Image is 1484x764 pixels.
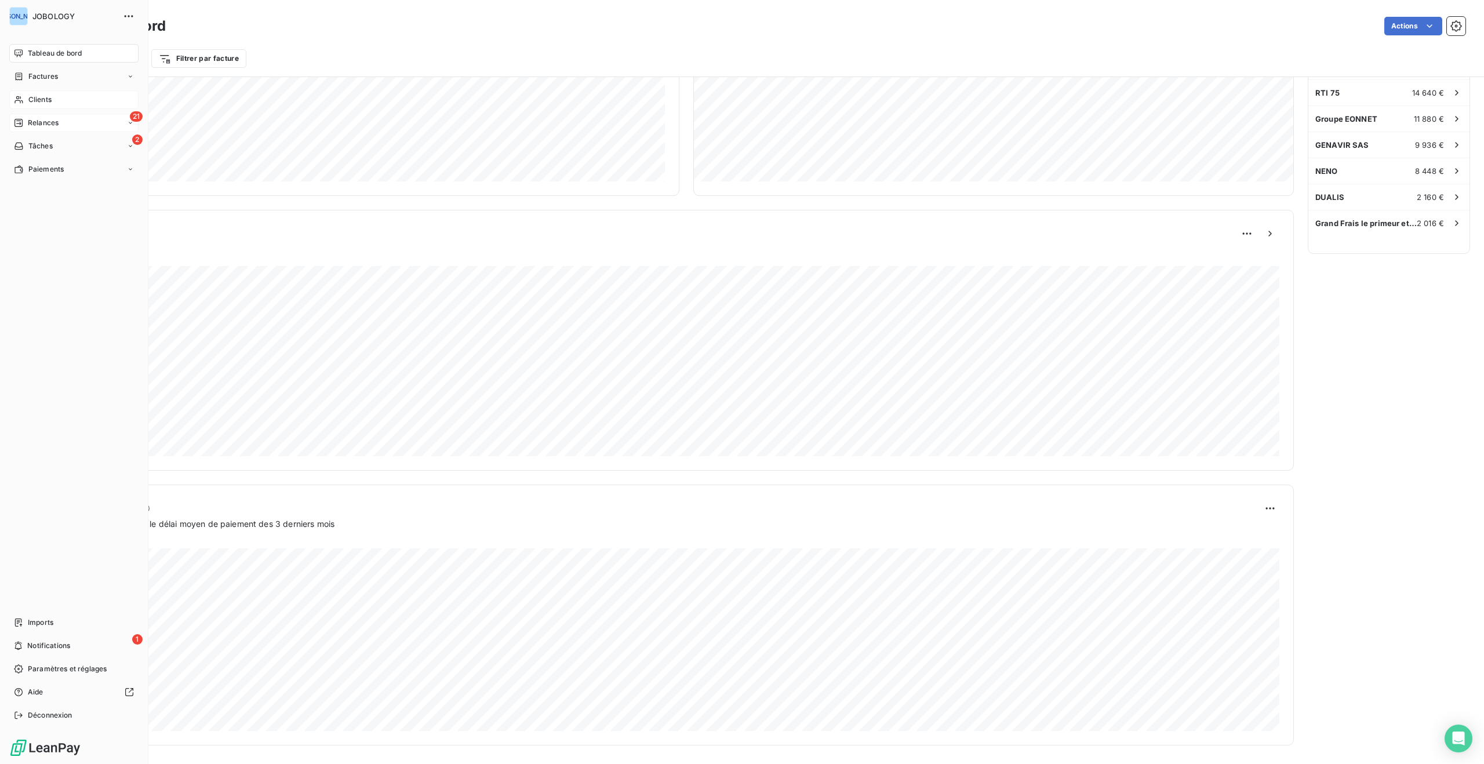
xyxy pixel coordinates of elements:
[132,134,143,145] span: 2
[132,634,143,645] span: 1
[28,118,59,128] span: Relances
[130,111,143,122] span: 21
[1414,114,1444,123] span: 11 880 €
[28,71,58,82] span: Factures
[1417,192,1444,202] span: 2 160 €
[27,641,70,651] span: Notifications
[1415,140,1444,150] span: 9 936 €
[28,164,64,174] span: Paiements
[66,518,334,530] span: Prévisionnel basé sur le délai moyen de paiement des 3 derniers mois
[9,683,139,701] a: Aide
[28,710,72,721] span: Déconnexion
[28,141,53,151] span: Tâches
[28,94,52,105] span: Clients
[1417,219,1444,228] span: 2 016 €
[28,617,53,628] span: Imports
[151,49,246,68] button: Filtrer par facture
[1315,166,1338,176] span: NENO
[28,48,82,59] span: Tableau de bord
[1384,17,1442,35] button: Actions
[28,664,107,674] span: Paramètres et réglages
[28,687,43,697] span: Aide
[1315,219,1417,228] span: Grand Frais le primeur et le fromager
[9,7,28,26] div: [PERSON_NAME]
[1315,192,1344,202] span: DUALIS
[1445,725,1472,752] div: Open Intercom Messenger
[1412,88,1444,97] span: 14 640 €
[32,12,116,21] span: JOBOLOGY
[1415,166,1444,176] span: 8 448 €
[9,738,81,757] img: Logo LeanPay
[1315,140,1369,150] span: GENAVIR SAS
[1315,88,1340,97] span: RTI 75
[1315,114,1377,123] span: Groupe EONNET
